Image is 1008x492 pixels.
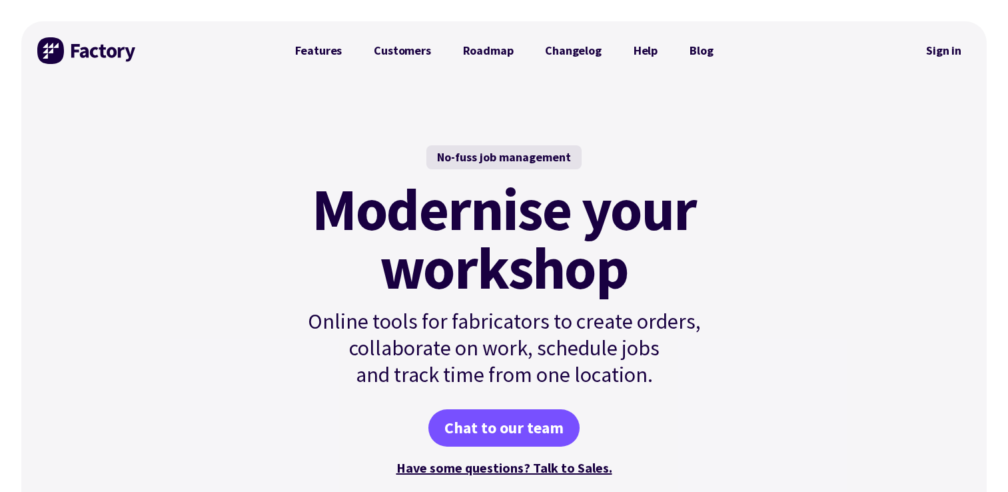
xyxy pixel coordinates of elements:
a: Have some questions? Talk to Sales. [396,459,612,476]
a: Roadmap [447,37,530,64]
nav: Primary Navigation [279,37,730,64]
mark: Modernise your workshop [312,180,696,297]
p: Online tools for fabricators to create orders, collaborate on work, schedule jobs and track time ... [279,308,730,388]
a: Blog [674,37,729,64]
iframe: Chat Widget [941,428,1008,492]
a: Help [618,37,674,64]
div: No-fuss job management [426,145,582,169]
nav: Secondary Navigation [917,35,971,66]
a: Chat to our team [428,409,580,447]
img: Factory [37,37,137,64]
a: Sign in [917,35,971,66]
a: Features [279,37,358,64]
a: Customers [358,37,446,64]
a: Changelog [529,37,617,64]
